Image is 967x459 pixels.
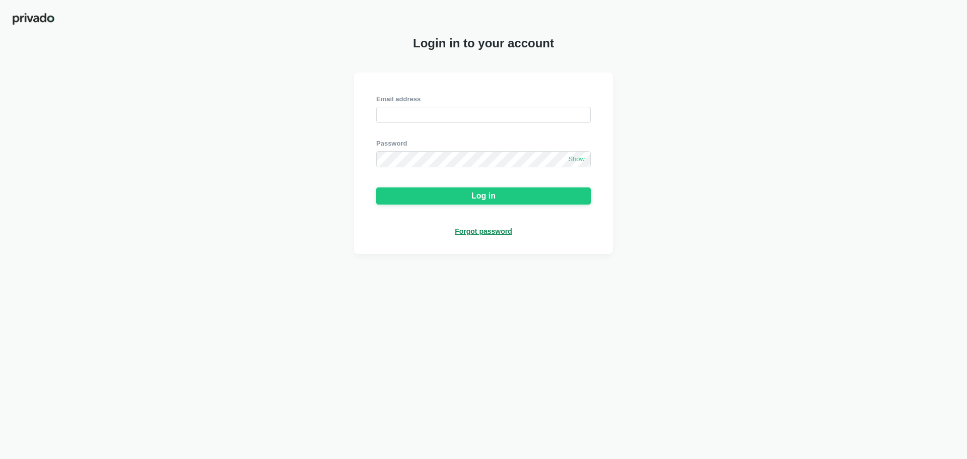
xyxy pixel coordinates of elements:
[376,139,591,148] div: Password
[455,227,512,236] a: Forgot password
[471,191,496,201] div: Log in
[376,95,591,104] div: Email address
[12,12,55,26] img: privado-logo
[413,36,554,50] span: Login in to your account
[568,155,585,164] span: Show
[376,187,591,205] button: Log in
